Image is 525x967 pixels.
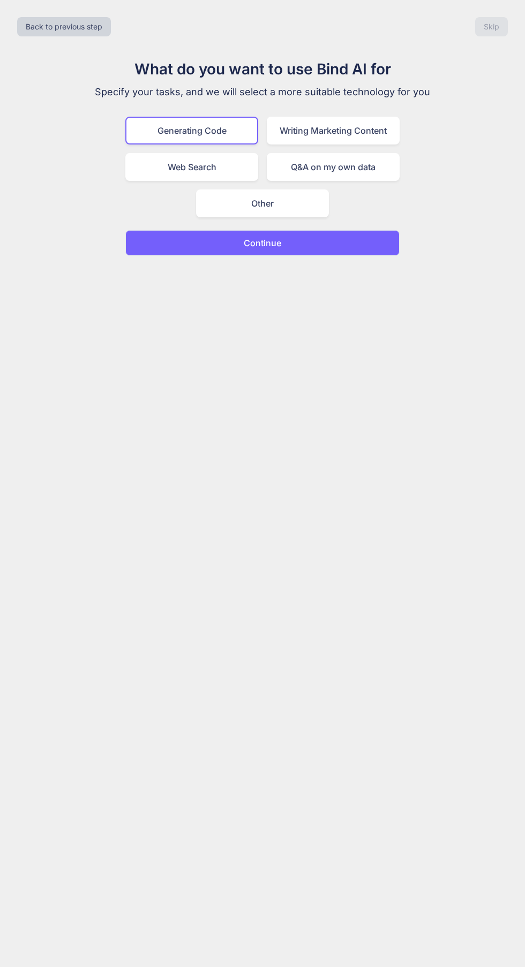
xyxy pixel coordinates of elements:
div: Generating Code [125,117,258,144]
div: Writing Marketing Content [267,117,400,144]
h1: What do you want to use Bind AI for [82,58,442,80]
button: Continue [125,230,400,256]
p: Continue [244,237,281,249]
div: Q&A on my own data [267,153,400,181]
div: Web Search [125,153,258,181]
button: Back to previous step [17,17,111,36]
p: Specify your tasks, and we will select a more suitable technology for you [82,85,442,100]
div: Other [196,189,329,217]
button: Skip [475,17,508,36]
